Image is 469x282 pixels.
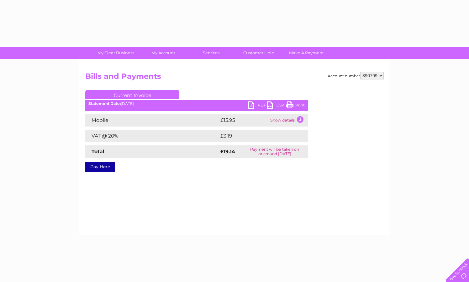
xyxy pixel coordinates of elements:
[286,101,305,111] a: Print
[220,149,235,155] strong: £19.14
[85,162,115,172] a: Pay Here
[85,90,179,99] a: Current Invoice
[90,47,142,59] a: My Clear Business
[219,114,269,127] td: £15.95
[92,149,104,155] strong: Total
[185,47,237,59] a: Services
[85,130,219,142] td: VAT @ 20%
[269,114,308,127] td: Show details
[85,72,384,84] h2: Bills and Payments
[248,101,267,111] a: PDF
[85,114,219,127] td: Mobile
[88,101,121,106] b: Statement Date:
[242,145,308,158] td: Payment will be taken on or around [DATE]
[267,101,286,111] a: CSV
[219,130,292,142] td: £3.19
[233,47,285,59] a: Customer Help
[281,47,332,59] a: Make A Payment
[328,72,384,79] div: Account number
[85,101,308,106] div: [DATE]
[138,47,189,59] a: My Account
